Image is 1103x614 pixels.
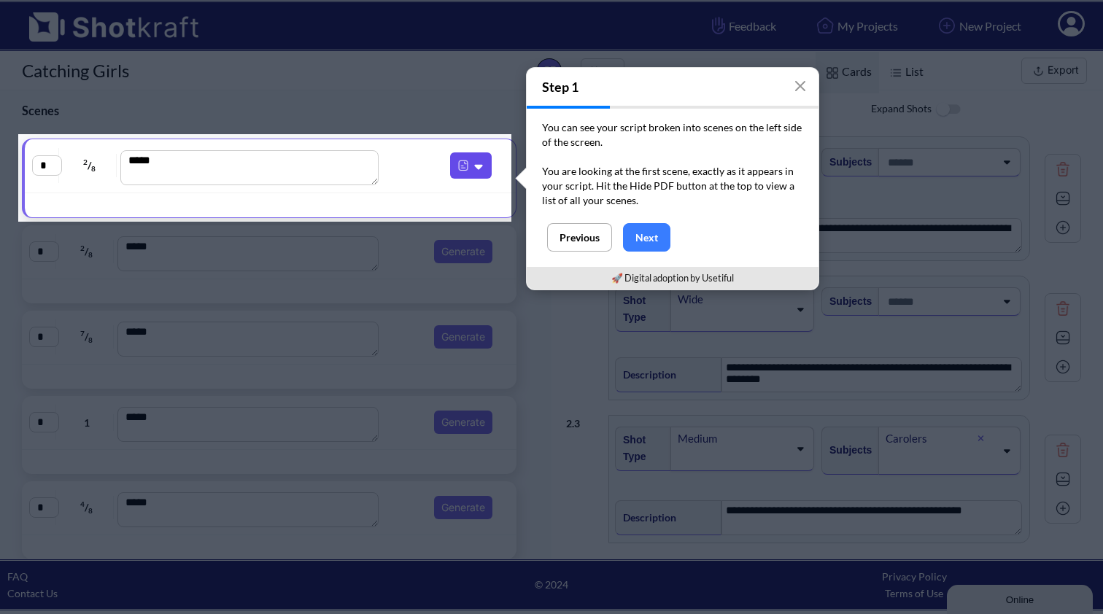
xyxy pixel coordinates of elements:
[547,223,612,252] button: Previous
[623,223,670,252] button: Next
[542,120,803,164] p: You can see your script broken into scenes on the left side of the screen.
[527,68,818,106] h4: Step 1
[11,12,135,23] div: Online
[454,156,473,175] img: Pdf Icon
[542,164,803,208] p: You are looking at the first scene, exactly as it appears in your script. Hit the Hide PDF button...
[63,154,116,177] span: /
[91,164,96,173] span: 8
[83,158,88,166] span: 2
[611,272,734,284] a: 🚀 Digital adoption by Usetiful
